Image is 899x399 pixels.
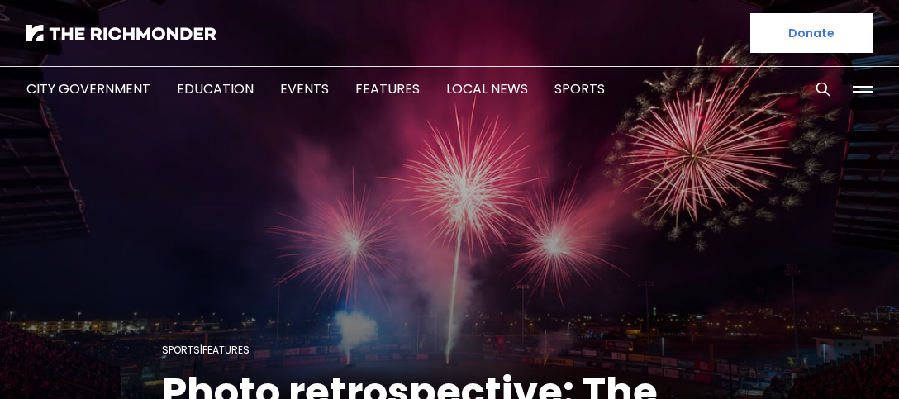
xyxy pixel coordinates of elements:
button: Search this site [811,77,835,102]
a: Sports [162,343,200,357]
a: Donate [750,13,873,53]
a: Local News [446,79,528,98]
img: The Richmonder [26,25,216,41]
a: Education [177,79,254,98]
a: City Government [26,79,150,98]
a: Features [355,79,420,98]
a: Features [202,343,250,357]
a: Sports [554,79,605,98]
a: Events [280,79,329,98]
div: | [162,340,737,360]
